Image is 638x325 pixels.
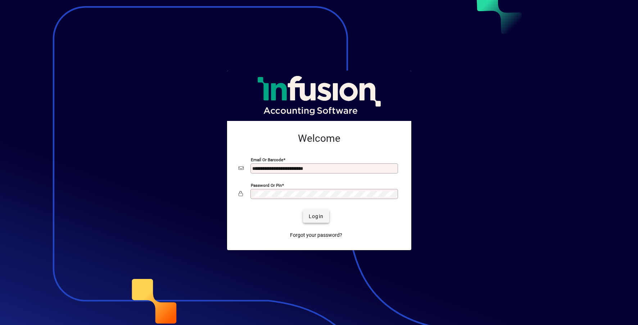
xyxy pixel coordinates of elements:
[303,210,329,223] button: Login
[309,213,323,220] span: Login
[239,132,400,145] h2: Welcome
[287,229,345,242] a: Forgot your password?
[251,183,282,188] mat-label: Password or Pin
[251,157,283,162] mat-label: Email or Barcode
[290,231,342,239] span: Forgot your password?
